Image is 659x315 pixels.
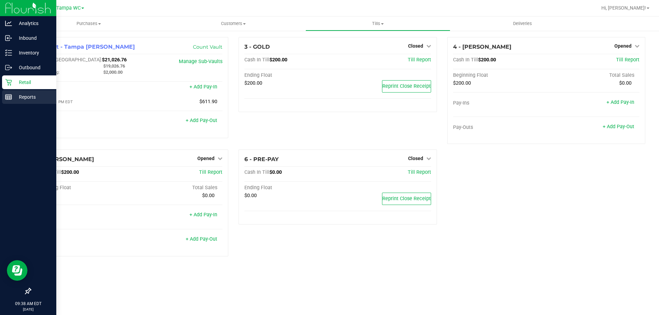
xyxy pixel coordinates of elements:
span: Hi, [PERSON_NAME]! [601,5,646,11]
a: Manage Sub-Vaults [179,59,222,64]
div: Pay-Ins [453,100,546,106]
span: 3 - GOLD [244,44,270,50]
inline-svg: Outbound [5,64,12,71]
p: Inventory [12,49,53,57]
a: Till Report [408,169,431,175]
span: Cash In [GEOGRAPHIC_DATA]: [36,57,102,63]
div: Pay-Outs [453,124,546,131]
span: 6 - PRE-PAY [244,156,279,162]
span: $0.00 [244,193,257,198]
span: 5 - [PERSON_NAME] [36,156,94,162]
inline-svg: Inventory [5,49,12,56]
inline-svg: Inbound [5,35,12,41]
a: + Add Pay-Out [186,118,217,123]
span: Closed [408,156,423,161]
span: $611.90 [199,99,217,105]
span: Deliveries [504,21,541,27]
span: Reprint Close Receipt [382,196,431,202]
a: + Add Pay-In [189,212,217,218]
a: Count Vault [193,44,222,50]
span: $200.00 [61,169,79,175]
p: Inbound [12,34,53,42]
inline-svg: Reports [5,94,12,100]
span: $200.00 [453,80,471,86]
button: Reprint Close Receipt [382,80,431,93]
span: Cash In Till [244,169,269,175]
iframe: Resource center [7,260,27,281]
span: Purchases [16,21,161,27]
inline-svg: Analytics [5,20,12,27]
span: $21,026.76 [102,57,127,63]
a: + Add Pay-In [189,84,217,90]
span: Closed [408,43,423,49]
inline-svg: Retail [5,79,12,86]
span: $200.00 [244,80,262,86]
span: $2,000.00 [103,70,123,75]
span: Opened [197,156,215,161]
p: Outbound [12,63,53,72]
div: Pay-Outs [36,237,129,243]
div: Ending Float [244,185,338,191]
span: $19,026.76 [103,63,125,69]
span: 4 - [PERSON_NAME] [453,44,511,50]
span: Cash In Till [453,57,478,63]
span: $0.00 [619,80,632,86]
span: Reprint Close Receipt [382,83,431,89]
div: Ending Float [244,72,338,78]
p: 09:38 AM EDT [3,301,53,307]
div: Total Sales [129,185,223,191]
p: Retail [12,78,53,86]
span: Cash In Till [244,57,269,63]
div: Beginning Float [453,72,546,78]
p: Analytics [12,19,53,27]
p: Reports [12,93,53,101]
span: Tills [306,21,450,27]
div: Beginning Float [36,185,129,191]
a: + Add Pay-Out [186,236,217,242]
a: + Add Pay-Out [603,124,634,130]
a: Tills [305,16,450,31]
a: Purchases [16,16,161,31]
span: $0.00 [269,169,282,175]
p: [DATE] [3,307,53,312]
span: $200.00 [269,57,287,63]
a: Deliveries [450,16,595,31]
span: Opened [614,43,632,49]
div: Total Sales [546,72,639,78]
div: Pay-Ins [36,213,129,219]
button: Reprint Close Receipt [382,193,431,205]
span: Customers [161,21,305,27]
a: Till Report [408,57,431,63]
span: $0.00 [202,193,215,198]
div: Pay-Ins [36,85,129,91]
a: + Add Pay-In [606,99,634,105]
span: 1 - Vault - Tampa [PERSON_NAME] [36,44,135,50]
div: Pay-Outs [36,118,129,124]
span: $200.00 [478,57,496,63]
span: Tampa WC [56,5,81,11]
a: Till Report [616,57,639,63]
a: Till Report [199,169,222,175]
a: Customers [161,16,305,31]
